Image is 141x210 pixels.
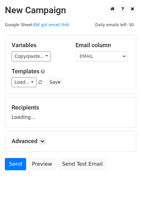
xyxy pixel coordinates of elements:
div: Loading... [12,104,129,121]
a: Để gửi email thôi [34,22,69,27]
a: Send [5,158,26,170]
a: Send Test Email [58,158,107,170]
a: Daily emails left: 50 [93,22,136,27]
span: Daily emails left: 50 [93,21,136,28]
h5: Recipients [12,104,129,111]
a: Load... [12,77,36,87]
a: Copy/paste... [12,51,51,61]
h2: New Campaign [5,5,136,16]
h5: Advanced [12,138,129,145]
small: Google Sheet: [5,22,69,27]
a: Preview [28,158,56,170]
h5: Variables [12,42,66,49]
h5: Email column [76,42,130,49]
a: Templates [12,68,39,75]
button: Save [46,77,63,87]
